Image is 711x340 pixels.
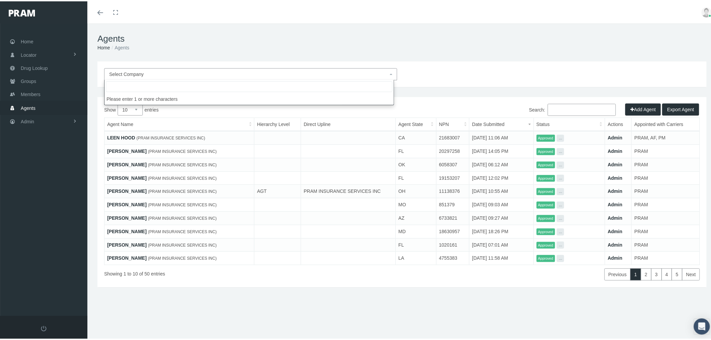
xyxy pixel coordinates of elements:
[608,147,623,153] a: Admin
[107,227,147,233] a: [PERSON_NAME]
[107,214,147,219] a: [PERSON_NAME]
[608,227,623,233] a: Admin
[148,201,216,206] span: (PRAM INSURANCE SERVICES INC)
[21,47,37,60] span: Locator
[557,133,564,140] button: ...
[21,60,48,73] span: Drug Lookup
[469,130,534,143] td: [DATE] 11:06 AM
[436,210,469,224] td: 6733821
[436,237,469,250] td: 1020161
[469,117,534,130] th: Date Submitted: activate to sort column ascending
[632,250,700,264] td: PRAM
[301,117,396,130] th: Direct Upline
[21,114,34,127] span: Admin
[672,267,682,279] a: 5
[534,117,605,130] th: Status: activate to sort column ascending
[632,223,700,237] td: PRAM
[118,102,143,114] select: Showentries
[557,227,564,234] button: ...
[641,267,652,279] a: 2
[436,157,469,170] td: 6058307
[632,197,700,210] td: PRAM
[469,143,534,157] td: [DATE] 14:05 PM
[608,254,623,259] a: Admin
[469,210,534,224] td: [DATE] 09:27 AM
[395,157,436,170] td: OK
[529,102,616,115] label: Search:
[148,161,216,166] span: (PRAM INSURANCE SERVICES INC)
[110,43,129,50] li: Agents
[632,157,700,170] td: PRAM
[436,197,469,210] td: 851379
[537,200,555,207] span: Approved
[608,241,623,246] a: Admin
[107,161,147,166] a: [PERSON_NAME]
[107,254,147,259] a: [PERSON_NAME]
[148,215,216,219] span: (PRAM INSURANCE SERVICES INC)
[537,174,555,181] span: Approved
[436,183,469,197] td: 11138376
[395,130,436,143] td: CA
[148,188,216,193] span: (PRAM INSURANCE SERVICES INC)
[109,70,144,76] span: Select Company
[107,174,147,179] a: [PERSON_NAME]
[557,254,564,261] button: ...
[632,237,700,250] td: PRAM
[395,223,436,237] td: MD
[604,267,631,279] a: Previous
[625,102,661,114] button: Add Agent
[662,267,672,279] a: 4
[557,214,564,221] button: ...
[557,200,564,207] button: ...
[608,214,623,219] a: Admin
[682,267,700,279] a: Next
[436,250,469,264] td: 4755383
[608,187,623,193] a: Admin
[608,134,623,139] a: Admin
[301,183,396,197] td: PRAM INSURANCE SERVICES INC
[436,143,469,157] td: 20297258
[107,201,147,206] a: [PERSON_NAME]
[469,237,534,250] td: [DATE] 07:01 AM
[469,183,534,197] td: [DATE] 10:55 AM
[395,250,436,264] td: LA
[548,102,616,115] input: Search:
[537,254,555,261] span: Approved
[148,242,216,246] span: (PRAM INSURANCE SERVICES INC)
[107,134,135,139] a: LEEN HOOD
[107,147,147,153] a: [PERSON_NAME]
[537,187,555,194] span: Approved
[9,8,35,15] img: PRAM_20_x_78.png
[21,100,36,113] span: Agents
[469,170,534,183] td: [DATE] 12:02 PM
[632,170,700,183] td: PRAM
[537,147,555,154] span: Approved
[694,317,710,333] div: Open Intercom Messenger
[537,160,555,167] span: Approved
[469,223,534,237] td: [DATE] 18:26 PM
[436,223,469,237] td: 18630957
[557,173,564,180] button: ...
[21,34,33,47] span: Home
[104,117,254,130] th: Agent Name: activate to sort column ascending
[395,143,436,157] td: FL
[97,44,110,49] a: Home
[469,197,534,210] td: [DATE] 09:03 AM
[21,87,40,99] span: Members
[651,267,662,279] a: 3
[557,240,564,247] button: ...
[469,157,534,170] td: [DATE] 06:12 AM
[662,102,699,114] button: Export Agent
[395,237,436,250] td: FL
[395,210,436,224] td: AZ
[436,117,469,130] th: NPN: activate to sort column ascending
[557,147,564,154] button: ...
[254,183,301,197] td: AGT
[107,241,147,246] a: [PERSON_NAME]
[104,92,394,103] li: Please enter 1 or more characters
[632,183,700,197] td: PRAM
[254,117,301,130] th: Hierarchy Level
[469,250,534,264] td: [DATE] 11:58 AM
[605,117,632,130] th: Actions
[148,228,216,233] span: (PRAM INSURANCE SERVICES INC)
